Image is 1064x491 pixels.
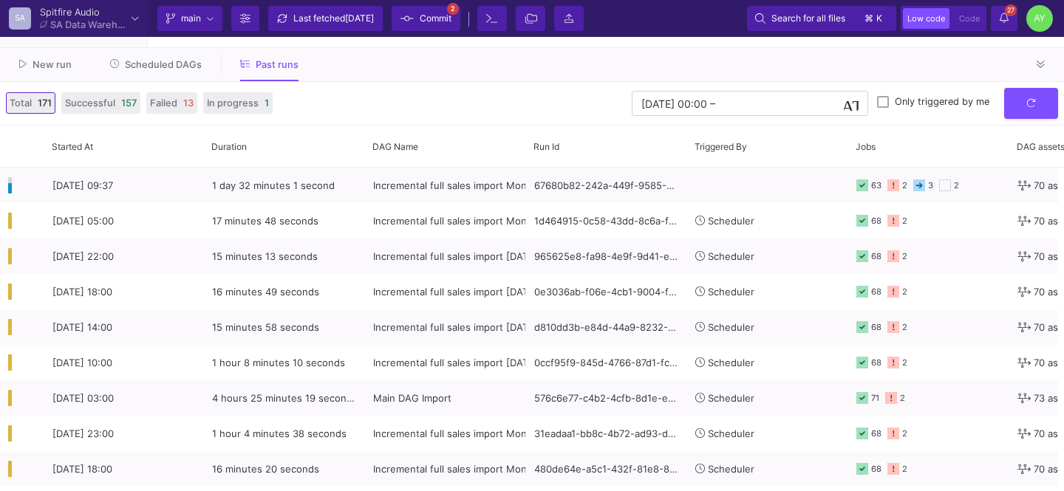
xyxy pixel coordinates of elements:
span: [DATE] 03:00 [52,392,114,404]
span: ⌘ [864,10,873,27]
input: End datetime [718,97,815,109]
div: 68 [871,346,881,380]
button: Search for all files⌘k [747,6,896,31]
span: Incremental full sales import Mon-Sat - CSVs REMOVED [373,463,630,475]
div: 31eadaa1-bb8c-4b72-ad93-d6388b560aaf [526,416,687,451]
button: Total171 [6,92,55,114]
button: In progress1 [203,92,273,114]
span: 16 minutes 49 seconds [212,286,319,298]
span: [DATE] 18:00 [52,463,112,475]
span: Failed [150,96,177,110]
div: 2 [902,239,907,274]
span: [DATE] 18:00 [52,286,112,298]
span: Incremental full sales import Mon-Sat - CSVs REMOVED [373,179,630,191]
span: Incremental full sales import [DATE] - CSVs REMOVED [373,357,622,368]
span: Scheduler [708,428,754,439]
span: 1 hour 8 minutes 10 seconds [212,357,345,368]
span: DAG Name [372,141,418,152]
div: 2 [900,381,905,416]
span: Run Id [533,141,559,152]
span: 1 hour 4 minutes 38 seconds [212,428,347,439]
div: d810dd3b-e84d-44a9-8232-533536069246 [526,309,687,345]
div: 68 [871,204,881,238]
button: Low code [903,8,949,29]
span: 171 [38,96,52,110]
button: AY [1022,5,1053,32]
span: 13 [183,96,194,110]
button: New run [1,53,89,76]
span: Only triggered by me [895,96,989,108]
span: 15 minutes 13 seconds [212,250,318,262]
span: Incremental full sales import [DATE] - CSVs REMOVED [373,250,622,262]
span: [DATE] 09:37 [52,179,113,191]
div: Spitfire Audio [40,7,126,17]
span: [DATE] 22:00 [52,250,114,262]
span: [DATE] 14:00 [52,321,112,333]
div: AY [1026,5,1053,32]
div: SA [9,7,31,30]
div: 2 [902,346,907,380]
span: Scheduler [708,215,754,227]
button: 27 [991,6,1017,31]
div: 67680b82-242a-449f-9585-94c60305203a [526,168,687,203]
span: Scheduler [708,463,754,475]
div: 480de64e-a5c1-432f-81e8-88e192b893c2 [526,451,687,487]
span: [DATE] 05:00 [52,215,114,227]
span: [DATE] 10:00 [52,357,112,368]
button: Code [955,8,984,29]
span: [DATE] 23:00 [52,428,114,439]
span: Scheduler [708,357,754,368]
span: Past runs [256,59,299,70]
span: New run [33,59,72,70]
button: Past runs [222,53,316,76]
span: 17 minutes 48 seconds [212,215,318,227]
span: Incremental full sales import [DATE] - CSVs REMOVED [373,286,622,298]
button: Successful157 [61,92,140,114]
button: Scheduled DAGs [92,53,220,76]
button: Commit [392,6,460,31]
span: 27 [1005,4,1017,16]
span: Scheduler [708,321,754,333]
div: 68 [871,239,881,274]
div: 68 [871,416,881,451]
div: 2 [902,310,907,345]
span: 16 minutes 20 seconds [212,463,319,475]
span: Triggered By [695,141,747,152]
span: Total [10,96,32,110]
span: 1 [265,96,269,110]
input: Start datetime [641,97,707,109]
span: Scheduled DAGs [125,59,202,70]
span: k [876,10,882,27]
div: 0ccf95f9-845d-4766-87d1-fc10ded75513 [526,345,687,380]
div: 2 [902,275,907,309]
button: main [157,6,222,31]
div: SA Data Warehouse [50,20,126,30]
span: [DATE] [345,13,374,24]
span: Scheduler [708,286,754,298]
span: Incremental full sales import Mon-Sat - CSVs REMOVED [373,428,630,439]
span: Code [959,13,980,24]
span: 157 [121,96,137,110]
div: 71 [871,381,879,416]
span: main [181,7,201,30]
div: 2 [902,204,907,238]
div: 2 [902,168,907,203]
div: 2 [902,416,907,451]
span: Duration [211,141,247,152]
span: In progress [207,96,259,110]
span: – [710,97,715,109]
span: Jobs [856,141,876,152]
button: ⌘k [860,10,888,27]
div: 576c6e77-c4b2-4cfb-8d1e-ed1b3d772dd3 [526,380,687,416]
span: 15 minutes 58 seconds [212,321,319,333]
button: Failed13 [146,92,197,114]
span: Scheduler [708,250,754,262]
span: Started At [52,141,93,152]
div: 68 [871,275,881,309]
div: 68 [871,310,881,345]
div: 3 [928,168,933,203]
div: 2 [902,452,907,487]
div: 1d464915-0c58-43dd-8c6a-fbf4240a417e [526,203,687,238]
div: 965625e8-fa98-4e9f-9d41-eb46906d50dd [526,238,687,274]
span: Low code [907,13,945,24]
